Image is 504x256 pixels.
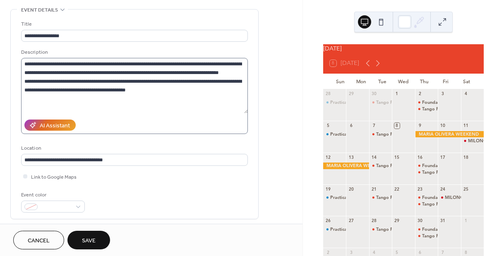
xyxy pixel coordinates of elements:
div: Tango Post-Grad [422,106,457,112]
div: Wed [393,74,414,89]
span: Save [82,237,96,245]
div: Practica [330,131,347,137]
div: Practica [330,99,347,105]
div: 1 [463,218,469,224]
div: MARIA OLIVERA WEEKEND [415,131,484,137]
div: 7 [440,250,446,256]
div: 6 [348,123,354,129]
div: MILONGA: Tango Lounge [438,194,461,201]
div: 12 [325,155,331,160]
div: Practica [323,99,346,105]
div: Tango Post-Grad [422,201,457,207]
div: Tango Foundations A - Intro to Tango [369,194,392,201]
div: 2 [417,91,423,97]
span: Event details [21,6,58,14]
div: 14 [371,155,377,160]
div: Tango Foundations A - Intro to Tango [376,194,454,201]
div: 3 [440,91,446,97]
div: Title [21,20,246,29]
div: Tango Post-Grad [422,169,457,175]
div: Sun [330,74,351,89]
div: Foundations C [415,99,438,105]
div: Tango Foundations A - Intro to Tango [369,131,392,137]
div: 8 [394,123,400,129]
div: Mon [351,74,372,89]
div: Foundations C [415,226,438,232]
div: Foundations C [415,163,438,169]
div: Tango Foundations A - Intro to Tango [369,99,392,105]
div: Tango Post-Grad [415,233,438,239]
div: Tango Foundations A - Intro to Tango [376,163,454,169]
div: Thu [414,74,435,89]
div: 7 [371,123,377,129]
div: MILONGA: Tango Palace [461,138,484,144]
div: 6 [417,250,423,256]
div: 29 [394,218,400,224]
div: Foundations C [422,194,452,201]
div: 19 [325,187,331,192]
div: Description [21,48,246,57]
div: 9 [417,123,423,129]
div: Tango Foundations A - Intro to Tango [369,226,392,232]
div: 5 [394,250,400,256]
div: Practica [323,131,346,137]
div: Tue [372,74,393,89]
div: 29 [348,91,354,97]
div: 18 [463,155,469,160]
div: Foundations C [422,163,452,169]
div: 3 [348,250,354,256]
div: Event color [21,191,83,199]
div: 1 [394,91,400,97]
button: Save [67,231,110,249]
div: Tango Foundations A - Intro to Tango [376,99,454,105]
div: Fri [435,74,456,89]
div: 20 [348,187,354,192]
div: Tango Foundations A - Intro to Tango [376,131,454,137]
div: 27 [348,218,354,224]
div: AI Assistant [40,122,70,130]
div: Tango Foundations A - Intro to Tango [369,163,392,169]
div: Sat [456,74,477,89]
div: 17 [440,155,446,160]
div: 28 [325,91,331,97]
button: AI Assistant [24,120,76,131]
div: Practica [330,226,347,232]
div: 26 [325,218,331,224]
div: 28 [371,218,377,224]
div: [DATE] [323,44,484,53]
div: 23 [417,187,423,192]
div: 30 [417,218,423,224]
div: 22 [394,187,400,192]
div: MILONGA: Tango Lounge [445,194,499,201]
span: Cancel [28,237,50,245]
div: Foundations C [415,194,438,201]
div: Tango Post-Grad [415,106,438,112]
div: 10 [440,123,446,129]
div: Tango Post-Grad [415,169,438,175]
div: Practica [330,194,347,201]
div: Foundations C [422,226,452,232]
div: 13 [348,155,354,160]
div: 4 [371,250,377,256]
div: 25 [463,187,469,192]
div: Tango Post-Grad [422,233,457,239]
div: 5 [325,123,331,129]
div: Practica [323,194,346,201]
div: 21 [371,187,377,192]
div: MARIA OLIVERA WEEKEND [323,163,369,169]
div: Practica [323,226,346,232]
div: 8 [463,250,469,256]
div: 15 [394,155,400,160]
div: 11 [463,123,469,129]
div: 24 [440,187,446,192]
div: Foundations C [422,99,452,105]
div: 30 [371,91,377,97]
span: Link to Google Maps [31,173,77,182]
button: Cancel [13,231,64,249]
div: 2 [325,250,331,256]
div: 4 [463,91,469,97]
div: 31 [440,218,446,224]
div: Tango Post-Grad [415,201,438,207]
div: 16 [417,155,423,160]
